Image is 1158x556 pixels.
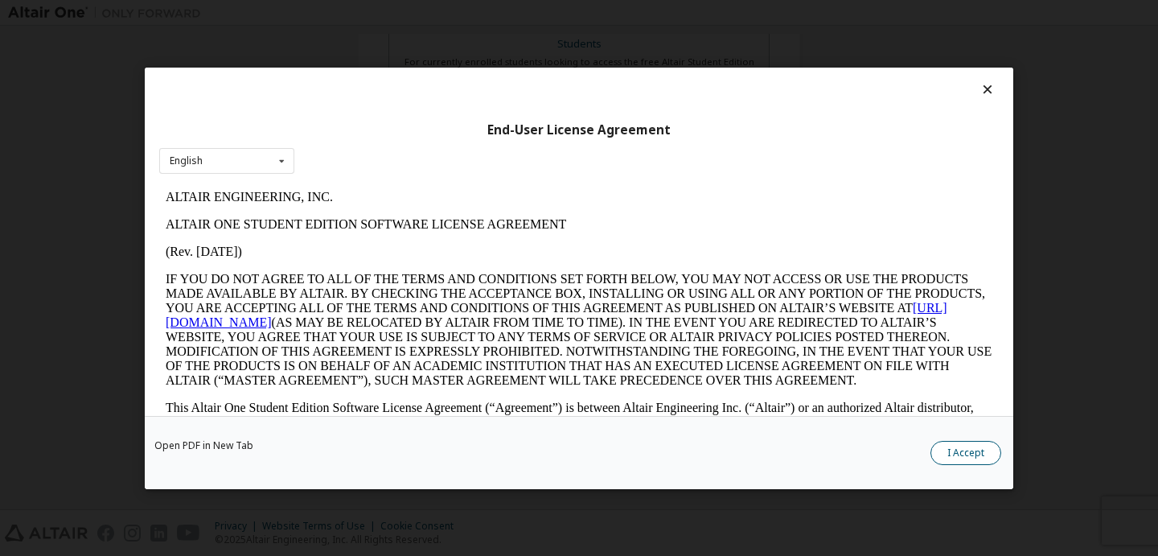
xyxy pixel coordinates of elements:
[930,440,1001,464] button: I Accept
[6,117,788,146] a: [URL][DOMAIN_NAME]
[6,61,833,76] p: (Rev. [DATE])
[6,6,833,21] p: ALTAIR ENGINEERING, INC.
[6,217,833,275] p: This Altair One Student Edition Software License Agreement (“Agreement”) is between Altair Engine...
[154,440,253,450] a: Open PDF in New Tab
[159,121,999,138] div: End-User License Agreement
[170,156,203,166] div: English
[6,89,833,204] p: IF YOU DO NOT AGREE TO ALL OF THE TERMS AND CONDITIONS SET FORTH BELOW, YOU MAY NOT ACCESS OR USE...
[6,34,833,48] p: ALTAIR ONE STUDENT EDITION SOFTWARE LICENSE AGREEMENT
